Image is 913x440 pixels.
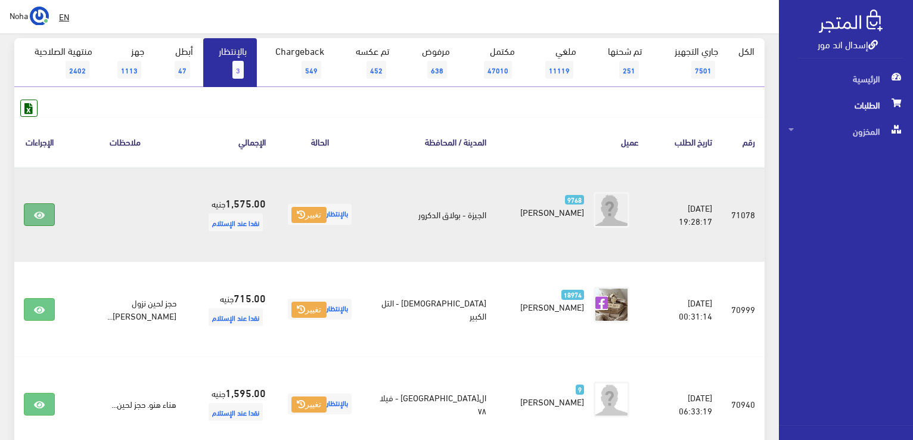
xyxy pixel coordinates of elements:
[66,61,89,79] span: 2402
[779,66,913,92] a: الرئيسية
[203,38,257,87] a: بالإنتظار3
[291,302,327,318] button: تغيير
[788,92,903,118] span: الطلبات
[594,382,629,417] img: avatar.png
[117,61,141,79] span: 1113
[594,287,629,323] img: picture
[291,207,327,224] button: تغيير
[64,262,186,357] td: حجز لحين نزول [PERSON_NAME]...
[288,204,352,225] span: بالإنتظار
[257,38,334,87] a: Chargeback549
[515,287,584,313] a: 18974 [PERSON_NAME]
[225,385,266,400] strong: 1,595.00
[103,38,154,87] a: جهز1113
[59,9,69,24] u: EN
[520,298,584,315] span: [PERSON_NAME]
[652,38,729,87] a: جاري التجهيز7501
[515,382,584,408] a: 9 [PERSON_NAME]
[288,299,352,320] span: بالإنتظار
[232,61,244,79] span: 3
[186,262,275,357] td: جنيه
[586,38,652,87] a: تم شحنها251
[648,117,722,166] th: تاريخ الطلب
[209,403,263,421] span: نقدا عند الإستلام
[496,117,648,166] th: عميل
[788,118,903,144] span: المخزون
[520,393,584,410] span: [PERSON_NAME]
[819,10,883,33] img: .
[364,167,496,262] td: الجيزة - بولاق الدكرور
[648,262,722,357] td: [DATE] 00:31:14
[364,262,496,357] td: [DEMOGRAPHIC_DATA] - التل الكبير
[30,7,49,26] img: ...
[619,61,639,79] span: 251
[10,6,49,25] a: ... Noha
[54,6,74,27] a: EN
[14,358,60,404] iframe: Drift Widget Chat Controller
[484,61,512,79] span: 47010
[209,308,263,326] span: نقدا عند الإستلام
[818,35,878,52] a: إسدال اند مور
[225,195,266,210] strong: 1,575.00
[175,61,190,79] span: 47
[209,213,263,231] span: نقدا عند الإستلام
[288,393,352,414] span: بالإنتظار
[399,38,460,87] a: مرفوض638
[154,38,203,87] a: أبطل47
[722,117,765,166] th: رقم
[520,203,584,220] span: [PERSON_NAME]
[234,290,266,305] strong: 715.00
[14,38,103,87] a: منتهية الصلاحية2402
[291,396,327,413] button: تغيير
[64,117,186,166] th: ملاحظات
[728,38,765,63] a: الكل
[427,61,447,79] span: 638
[779,118,913,144] a: المخزون
[779,92,913,118] a: الطلبات
[722,167,765,262] td: 71078
[594,192,629,228] img: avatar.png
[334,38,399,87] a: تم عكسه452
[788,66,903,92] span: الرئيسية
[10,8,28,23] span: Noha
[14,117,64,166] th: الإجراءات
[561,290,585,300] span: 18974
[576,385,585,395] span: 9
[545,61,573,79] span: 11119
[515,192,584,218] a: 9768 [PERSON_NAME]
[525,38,586,87] a: ملغي11119
[722,262,765,357] td: 70999
[691,61,715,79] span: 7501
[565,195,585,205] span: 9768
[186,117,275,166] th: اﻹجمالي
[364,117,496,166] th: المدينة / المحافظة
[186,167,275,262] td: جنيه
[302,61,321,79] span: 549
[460,38,525,87] a: مكتمل47010
[367,61,386,79] span: 452
[275,117,364,166] th: الحالة
[648,167,722,262] td: [DATE] 19:28:17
